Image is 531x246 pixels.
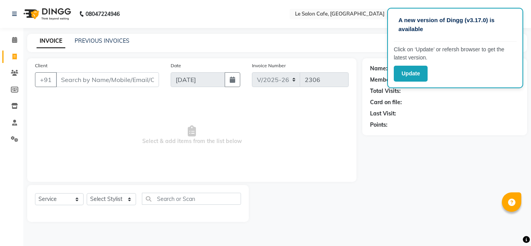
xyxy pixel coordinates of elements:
div: Card on file: [370,98,402,106]
input: Search or Scan [142,193,241,205]
div: Total Visits: [370,87,401,95]
input: Search by Name/Mobile/Email/Code [56,72,159,87]
button: +91 [35,72,57,87]
div: Membership: [370,76,404,84]
label: Invoice Number [252,62,286,69]
div: Points: [370,121,388,129]
img: logo [20,3,73,25]
b: 08047224946 [86,3,120,25]
div: Last Visit: [370,110,396,118]
a: INVOICE [37,34,65,48]
span: Select & add items from the list below [35,96,349,174]
label: Date [171,62,181,69]
p: Click on ‘Update’ or refersh browser to get the latest version. [394,45,517,62]
label: Client [35,62,47,69]
button: Update [394,66,428,82]
div: Name: [370,65,388,73]
p: A new version of Dingg (v3.17.0) is available [398,16,512,33]
a: PREVIOUS INVOICES [75,37,129,44]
